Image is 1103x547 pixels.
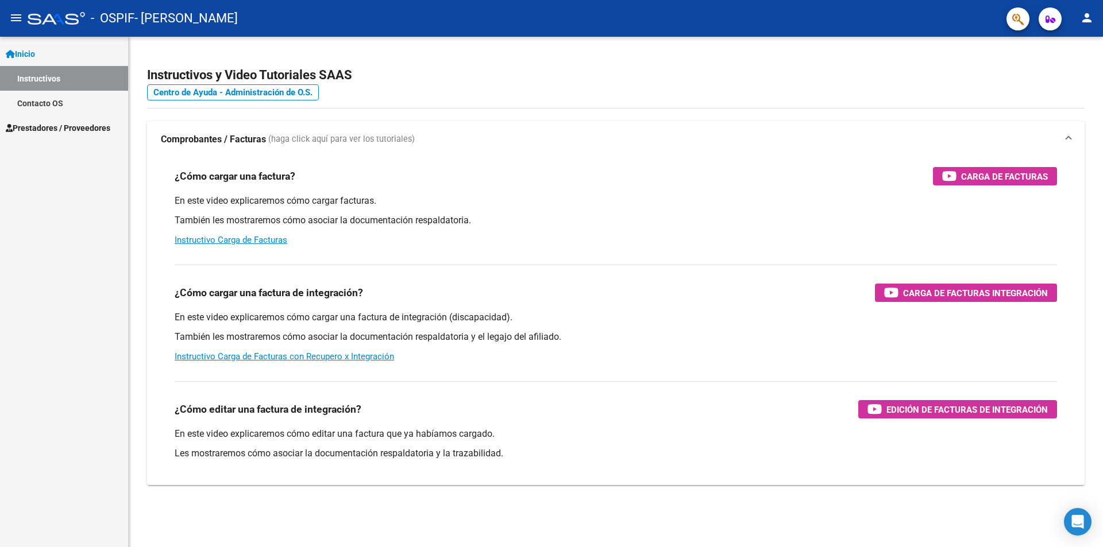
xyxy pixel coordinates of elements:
span: - [PERSON_NAME] [134,6,238,31]
h3: ¿Cómo cargar una factura de integración? [175,285,363,301]
span: (haga click aquí para ver los tutoriales) [268,133,415,146]
span: Prestadores / Proveedores [6,122,110,134]
div: Comprobantes / Facturas (haga click aquí para ver los tutoriales) [147,158,1085,485]
h3: ¿Cómo editar una factura de integración? [175,401,361,417]
div: Open Intercom Messenger [1064,508,1092,536]
span: Carga de Facturas Integración [903,286,1048,300]
mat-icon: menu [9,11,23,25]
p: También les mostraremos cómo asociar la documentación respaldatoria y el legajo del afiliado. [175,331,1057,343]
p: También les mostraremos cómo asociar la documentación respaldatoria. [175,214,1057,227]
h3: ¿Cómo cargar una factura? [175,168,295,184]
p: En este video explicaremos cómo cargar una factura de integración (discapacidad). [175,311,1057,324]
button: Carga de Facturas Integración [875,284,1057,302]
p: En este video explicaremos cómo cargar facturas. [175,195,1057,207]
p: Les mostraremos cómo asociar la documentación respaldatoria y la trazabilidad. [175,447,1057,460]
button: Edición de Facturas de integración [858,400,1057,418]
span: - OSPIF [91,6,134,31]
h2: Instructivos y Video Tutoriales SAAS [147,64,1085,86]
span: Edición de Facturas de integración [886,402,1048,417]
a: Instructivo Carga de Facturas [175,235,287,245]
button: Carga de Facturas [933,167,1057,185]
mat-expansion-panel-header: Comprobantes / Facturas (haga click aquí para ver los tutoriales) [147,121,1085,158]
strong: Comprobantes / Facturas [161,133,266,146]
p: En este video explicaremos cómo editar una factura que ya habíamos cargado. [175,428,1057,440]
span: Carga de Facturas [961,169,1048,184]
a: Instructivo Carga de Facturas con Recupero x Integración [175,351,394,362]
mat-icon: person [1080,11,1094,25]
span: Inicio [6,48,35,60]
a: Centro de Ayuda - Administración de O.S. [147,84,319,100]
